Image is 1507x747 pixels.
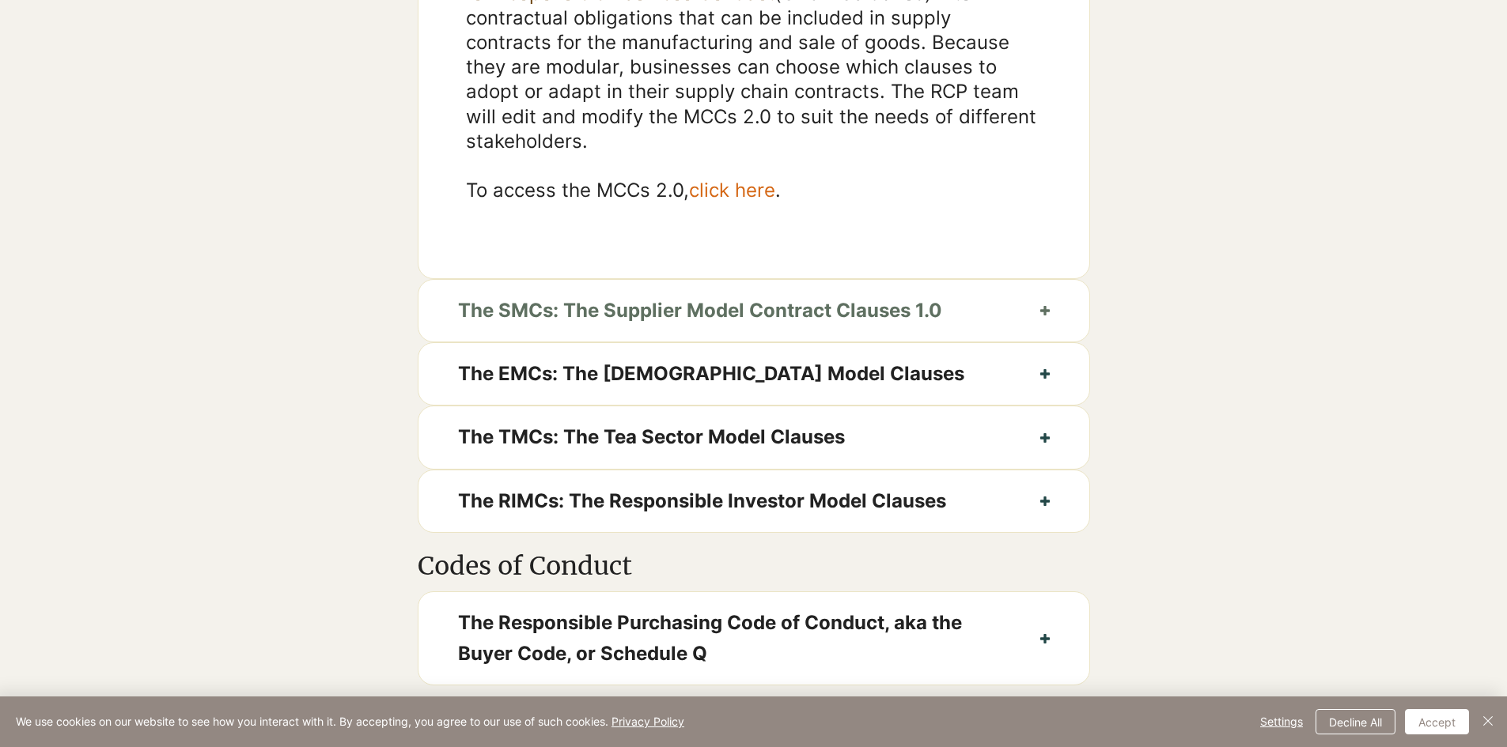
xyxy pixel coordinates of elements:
[458,422,1001,452] span: The TMCs: The Tea Sector Model Clauses
[418,343,1089,405] button: The EMCs: The [DEMOGRAPHIC_DATA] Model Clauses
[418,280,1089,341] button: The SMCs: The Supplier Model Contract Clauses 1.0
[612,715,684,728] a: Privacy Policy
[418,470,1089,532] button: The RIMCs: The Responsible Investor Model Clauses
[458,296,1001,326] span: The SMCs: The Supplier Model Contract Clauses 1.0
[458,608,1001,669] span: The Responsible Purchasing Code of Conduct, aka the Buyer Code, or Schedule Q
[1316,709,1395,734] button: Decline All
[689,179,775,202] a: click here
[16,715,684,729] span: We use cookies on our website to see how you interact with it. By accepting, you agree to our use...
[1405,709,1469,734] button: Accept
[418,406,1089,468] button: The TMCs: The Tea Sector Model Clauses
[466,179,781,202] span: To access the MCCs 2.0, .
[458,486,1001,516] span: The RIMCs: The Responsible Investor Model Clauses
[418,550,632,582] span: Codes of Conduct
[1479,711,1498,730] img: Close
[418,592,1089,685] button: The Responsible Purchasing Code of Conduct, aka the Buyer Code, or Schedule Q
[1260,710,1303,734] span: Settings
[1479,709,1498,734] button: Close
[458,359,1001,389] span: The EMCs: The [DEMOGRAPHIC_DATA] Model Clauses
